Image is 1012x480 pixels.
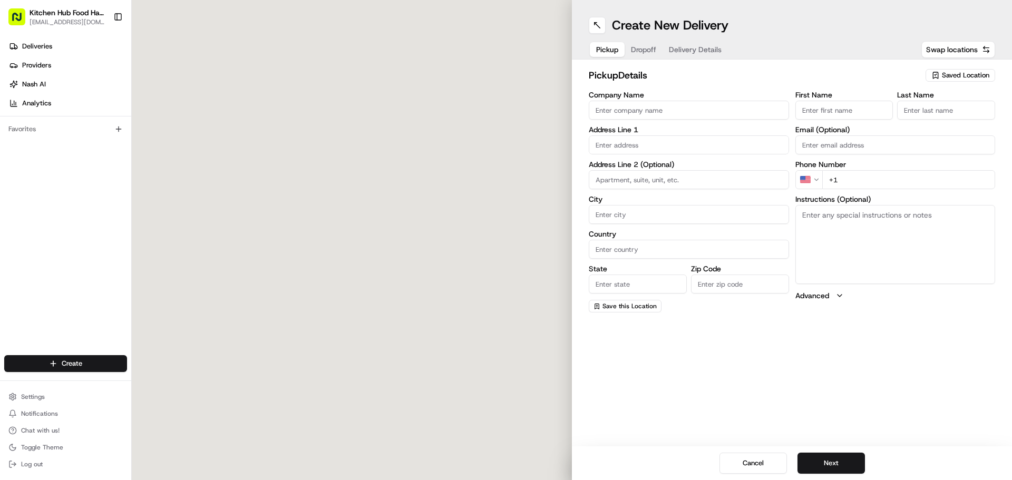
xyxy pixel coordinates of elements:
label: Advanced [795,290,829,301]
button: [EMAIL_ADDRESS][DOMAIN_NAME] [30,18,105,26]
span: Pickup [596,44,618,55]
span: Delivery Details [669,44,722,55]
span: Settings [21,393,45,401]
button: Chat with us! [4,423,127,438]
label: Address Line 1 [589,126,789,133]
label: Zip Code [691,265,789,272]
button: Advanced [795,290,996,301]
button: Create [4,355,127,372]
button: Settings [4,389,127,404]
input: Enter address [589,135,789,154]
input: Enter country [589,240,789,259]
button: Next [797,453,865,474]
span: Chat with us! [21,426,60,435]
label: Last Name [897,91,995,99]
span: Dropoff [631,44,656,55]
label: State [589,265,687,272]
a: Analytics [4,95,131,112]
h1: Create New Delivery [612,17,728,34]
button: Saved Location [926,68,995,83]
button: Notifications [4,406,127,421]
a: Nash AI [4,76,131,93]
label: Country [589,230,789,238]
span: Deliveries [22,42,52,51]
label: Company Name [589,91,789,99]
label: Phone Number [795,161,996,168]
span: Saved Location [942,71,989,80]
span: Log out [21,460,43,468]
input: Enter email address [795,135,996,154]
label: Instructions (Optional) [795,195,996,203]
button: Log out [4,457,127,472]
span: Swap locations [926,44,978,55]
input: Enter phone number [822,170,996,189]
button: Toggle Theme [4,440,127,455]
a: Providers [4,57,131,74]
a: Deliveries [4,38,131,55]
button: Cancel [719,453,787,474]
span: Providers [22,61,51,70]
input: Apartment, suite, unit, etc. [589,170,789,189]
input: Enter last name [897,101,995,120]
input: Enter city [589,205,789,224]
button: Kitchen Hub Food Hall - Support Office [30,7,105,18]
span: Analytics [22,99,51,108]
button: Swap locations [921,41,995,58]
span: Create [62,359,82,368]
input: Enter first name [795,101,893,120]
input: Enter zip code [691,275,789,293]
span: Toggle Theme [21,443,63,452]
button: Save this Location [589,300,661,312]
div: Favorites [4,121,127,138]
label: City [589,195,789,203]
input: Enter company name [589,101,789,120]
span: Notifications [21,409,58,418]
h2: pickup Details [589,68,919,83]
label: Address Line 2 (Optional) [589,161,789,168]
span: Nash AI [22,80,46,89]
input: Enter state [589,275,687,293]
label: First Name [795,91,893,99]
span: Save this Location [602,302,657,310]
button: Kitchen Hub Food Hall - Support Office[EMAIL_ADDRESS][DOMAIN_NAME] [4,4,109,30]
label: Email (Optional) [795,126,996,133]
